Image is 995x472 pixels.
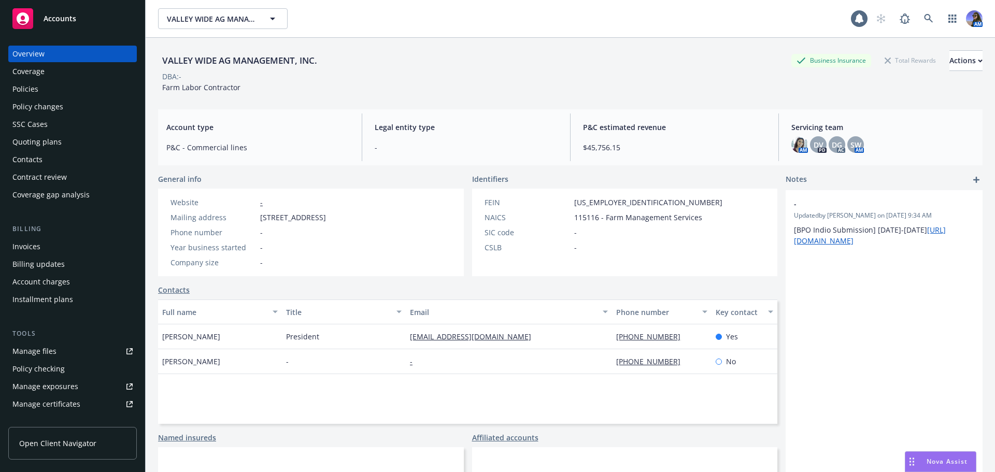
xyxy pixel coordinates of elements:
[612,299,711,324] button: Phone number
[574,242,577,253] span: -
[12,81,38,97] div: Policies
[260,257,263,268] span: -
[170,212,256,223] div: Mailing address
[12,413,65,430] div: Manage claims
[574,197,722,208] span: [US_EMPLOYER_IDENTIFICATION_NUMBER]
[162,71,181,82] div: DBA: -
[8,187,137,203] a: Coverage gap analysis
[260,227,263,238] span: -
[8,328,137,339] div: Tools
[158,8,288,29] button: VALLEY WIDE AG MANAGEMENT, INC.
[286,356,289,367] span: -
[8,46,137,62] a: Overview
[162,307,266,318] div: Full name
[485,197,570,208] div: FEIN
[8,361,137,377] a: Policy checking
[8,238,137,255] a: Invoices
[791,54,871,67] div: Business Insurance
[485,227,570,238] div: SIC code
[12,134,62,150] div: Quoting plans
[905,452,918,471] div: Drag to move
[8,63,137,80] a: Coverage
[472,432,538,443] a: Affiliated accounts
[158,299,282,324] button: Full name
[485,212,570,223] div: NAICS
[8,256,137,273] a: Billing updates
[158,174,202,184] span: General info
[170,227,256,238] div: Phone number
[970,174,983,186] a: add
[949,51,983,70] div: Actions
[712,299,777,324] button: Key contact
[375,122,558,133] span: Legal entity type
[12,169,67,185] div: Contract review
[616,307,695,318] div: Phone number
[260,242,263,253] span: -
[949,50,983,71] button: Actions
[170,257,256,268] div: Company size
[791,136,808,153] img: photo
[8,134,137,150] a: Quoting plans
[850,139,861,150] span: SW
[158,284,190,295] a: Contacts
[8,291,137,308] a: Installment plans
[942,8,963,29] a: Switch app
[406,299,612,324] button: Email
[583,122,766,133] span: P&C estimated revenue
[12,396,80,412] div: Manage certificates
[8,151,137,168] a: Contacts
[12,46,45,62] div: Overview
[583,142,766,153] span: $45,756.15
[12,187,90,203] div: Coverage gap analysis
[158,432,216,443] a: Named insureds
[8,81,137,97] a: Policies
[794,198,947,209] span: -
[8,98,137,115] a: Policy changes
[8,4,137,33] a: Accounts
[786,190,983,254] div: -Updatedby [PERSON_NAME] on [DATE] 9:34 AM[BPO Indio Submission] [DATE]-[DATE][URL][DOMAIN_NAME]
[832,139,842,150] span: DG
[966,10,983,27] img: photo
[12,361,65,377] div: Policy checking
[574,212,702,223] span: 115116 - Farm Management Services
[472,174,508,184] span: Identifiers
[170,242,256,253] div: Year business started
[166,122,349,133] span: Account type
[286,307,390,318] div: Title
[794,224,974,246] p: [BPO Indio Submission] [DATE]-[DATE]
[162,331,220,342] span: [PERSON_NAME]
[282,299,406,324] button: Title
[8,378,137,395] a: Manage exposures
[12,116,48,133] div: SSC Cases
[260,212,326,223] span: [STREET_ADDRESS]
[162,356,220,367] span: [PERSON_NAME]
[19,438,96,449] span: Open Client Navigator
[410,307,596,318] div: Email
[616,356,689,366] a: [PHONE_NUMBER]
[726,356,736,367] span: No
[170,197,256,208] div: Website
[871,8,891,29] a: Start snowing
[44,15,76,23] span: Accounts
[905,451,976,472] button: Nova Assist
[375,142,558,153] span: -
[8,274,137,290] a: Account charges
[12,291,73,308] div: Installment plans
[879,54,941,67] div: Total Rewards
[8,224,137,234] div: Billing
[8,413,137,430] a: Manage claims
[8,169,137,185] a: Contract review
[260,197,263,207] a: -
[726,331,738,342] span: Yes
[8,116,137,133] a: SSC Cases
[12,98,63,115] div: Policy changes
[12,256,65,273] div: Billing updates
[616,332,689,341] a: [PHONE_NUMBER]
[410,332,539,341] a: [EMAIL_ADDRESS][DOMAIN_NAME]
[8,343,137,360] a: Manage files
[927,457,968,466] span: Nova Assist
[894,8,915,29] a: Report a Bug
[814,139,823,150] span: DV
[786,174,807,186] span: Notes
[162,82,240,92] span: Farm Labor Contractor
